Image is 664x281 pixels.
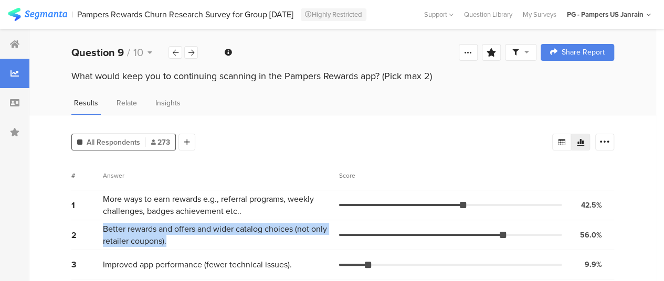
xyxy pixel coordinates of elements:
div: Pampers Rewards Churn Research Survey for Group [DATE] [77,9,293,19]
span: Results [74,98,98,109]
span: Relate [117,98,137,109]
div: Support [424,6,454,23]
b: Question 9 [71,45,124,60]
span: All Respondents [87,137,140,148]
span: Share Report [562,49,605,56]
span: 10 [133,45,143,60]
div: 1 [71,199,103,211]
div: What would keep you to continuing scanning in the Pampers Rewards app? (Pick max 2) [71,69,614,83]
span: Improved app performance (fewer technical issues). [103,258,292,271]
img: segmanta logo [8,8,67,21]
div: Answer [103,171,124,180]
div: 9.9% [585,259,602,270]
div: # [71,171,103,180]
div: 42.5% [581,200,602,211]
span: / [127,45,130,60]
a: My Surveys [518,9,562,19]
div: | [71,8,73,20]
div: 56.0% [580,230,602,241]
div: 2 [71,229,103,241]
span: Better rewards and offers and wider catalog choices (not only retailer coupons). [103,223,334,247]
a: Question Library [459,9,518,19]
span: Insights [155,98,181,109]
div: Highly Restricted [301,8,366,21]
span: More ways to earn rewards e.g., referral programs, weekly challenges, badges achievement etc.. [103,193,334,217]
div: 3 [71,258,103,271]
span: 273 [151,137,170,148]
div: Score [339,171,361,180]
div: PG - Pampers US Janrain [567,9,644,19]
